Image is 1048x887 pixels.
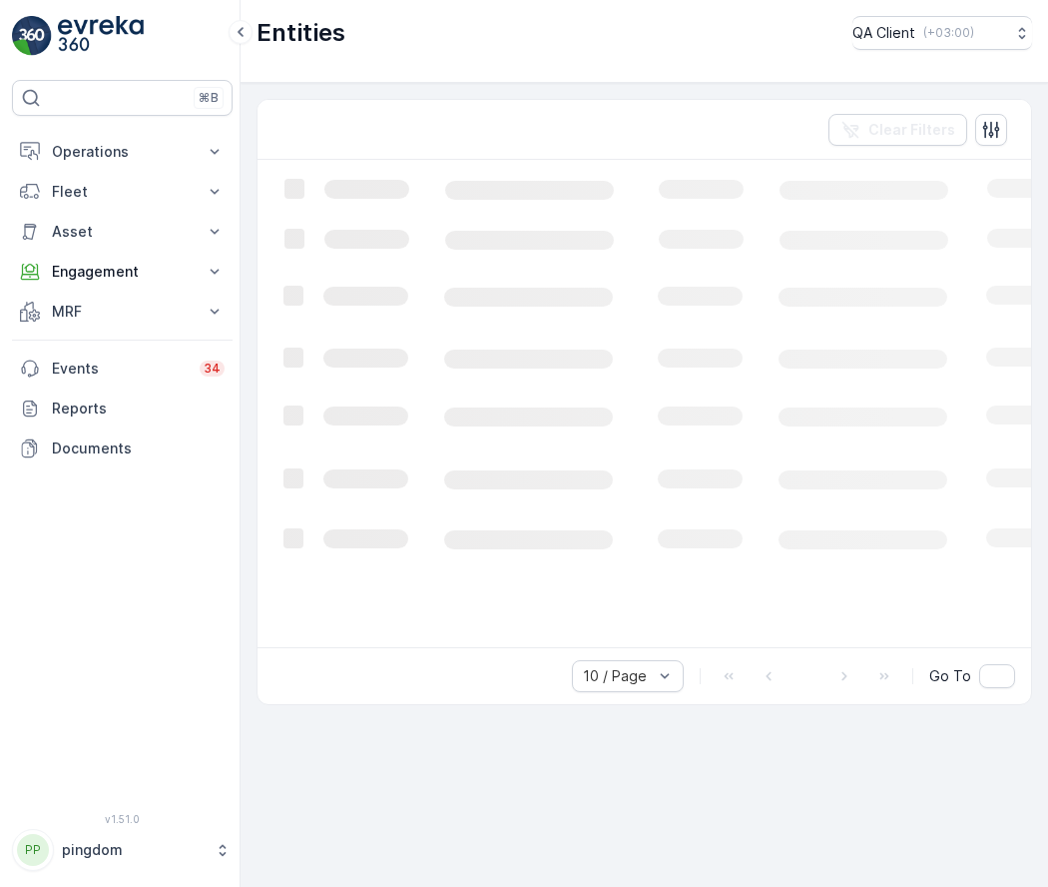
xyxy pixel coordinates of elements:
[12,813,233,825] span: v 1.51.0
[52,302,193,322] p: MRF
[852,23,915,43] p: QA Client
[852,16,1032,50] button: QA Client(+03:00)
[12,172,233,212] button: Fleet
[12,16,52,56] img: logo
[12,292,233,332] button: MRF
[923,25,974,41] p: ( +03:00 )
[929,666,971,686] span: Go To
[12,349,233,389] a: Events34
[257,17,345,49] p: Entities
[52,262,193,282] p: Engagement
[58,16,144,56] img: logo_light-DOdMpM7g.png
[52,182,193,202] p: Fleet
[12,212,233,252] button: Asset
[12,829,233,871] button: PPpingdom
[868,120,955,140] p: Clear Filters
[52,439,225,458] p: Documents
[17,834,49,866] div: PP
[52,222,193,242] p: Asset
[199,90,219,106] p: ⌘B
[62,840,205,860] p: pingdom
[204,361,221,377] p: 34
[52,399,225,419] p: Reports
[52,142,193,162] p: Operations
[12,132,233,172] button: Operations
[52,359,188,379] p: Events
[12,389,233,429] a: Reports
[12,252,233,292] button: Engagement
[12,429,233,468] a: Documents
[828,114,967,146] button: Clear Filters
